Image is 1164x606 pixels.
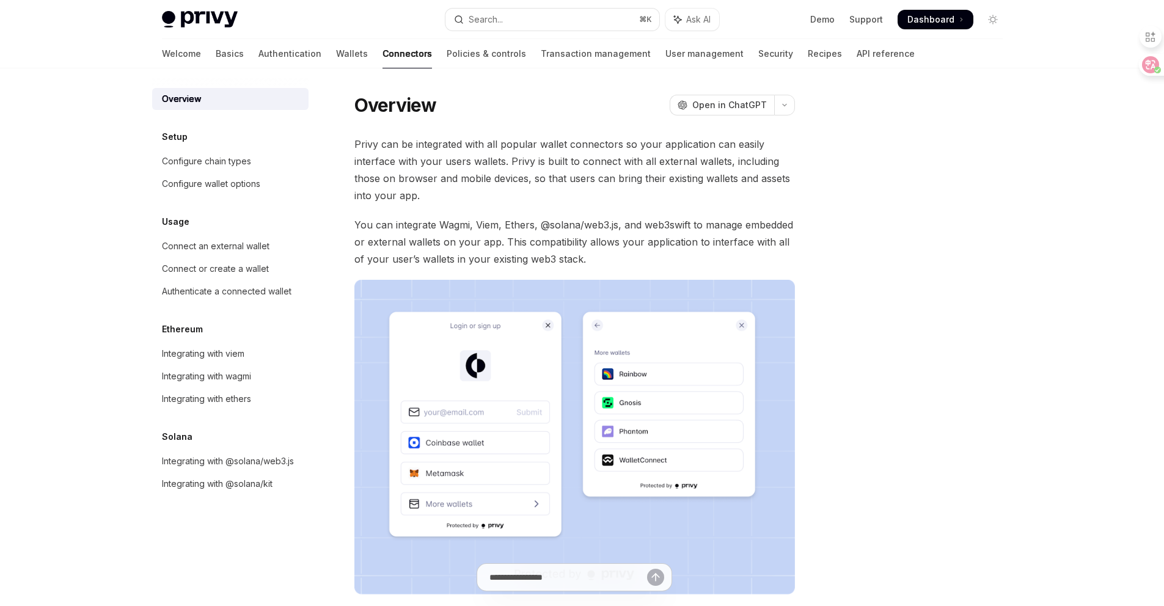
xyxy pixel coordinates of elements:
div: Integrating with @solana/web3.js [162,454,294,469]
a: Integrating with @solana/web3.js [152,450,309,472]
a: Wallets [336,39,368,68]
span: Privy can be integrated with all popular wallet connectors so your application can easily interfa... [354,136,795,204]
a: Security [758,39,793,68]
a: Connect an external wallet [152,235,309,257]
div: Connect an external wallet [162,239,269,254]
div: Integrating with viem [162,346,244,361]
a: Integrating with viem [152,343,309,365]
img: light logo [162,11,238,28]
img: Connectors3 [354,280,795,594]
div: Connect or create a wallet [162,261,269,276]
a: Connectors [383,39,432,68]
a: Authentication [258,39,321,68]
div: Integrating with ethers [162,392,251,406]
button: Open search [445,9,659,31]
h5: Usage [162,214,189,229]
a: Demo [810,13,835,26]
a: API reference [857,39,915,68]
div: Authenticate a connected wallet [162,284,291,299]
div: Search... [469,12,503,27]
span: Ask AI [686,13,711,26]
a: Dashboard [898,10,973,29]
span: ⌘ K [639,15,652,24]
button: Toggle assistant panel [665,9,719,31]
a: Basics [216,39,244,68]
button: Toggle dark mode [983,10,1003,29]
div: Overview [162,92,201,106]
span: You can integrate Wagmi, Viem, Ethers, @solana/web3.js, and web3swift to manage embedded or exter... [354,216,795,268]
span: Dashboard [907,13,954,26]
a: Welcome [162,39,201,68]
a: Recipes [808,39,842,68]
a: Integrating with ethers [152,388,309,410]
h5: Solana [162,429,192,444]
a: Transaction management [541,39,651,68]
a: Overview [152,88,309,110]
div: Integrating with @solana/kit [162,476,273,491]
h1: Overview [354,94,437,116]
a: Integrating with @solana/kit [152,473,309,495]
a: Integrating with wagmi [152,365,309,387]
div: Configure chain types [162,154,251,169]
button: Open in ChatGPT [670,95,774,115]
div: Configure wallet options [162,177,260,191]
a: User management [665,39,744,68]
a: Connect or create a wallet [152,258,309,280]
span: Open in ChatGPT [692,99,767,111]
h5: Ethereum [162,322,203,337]
h5: Setup [162,130,188,144]
input: Ask a question... [489,564,647,591]
div: Integrating with wagmi [162,369,251,384]
button: Send message [647,569,664,586]
a: Policies & controls [447,39,526,68]
a: Configure wallet options [152,173,309,195]
a: Authenticate a connected wallet [152,280,309,302]
a: Support [849,13,883,26]
a: Configure chain types [152,150,309,172]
